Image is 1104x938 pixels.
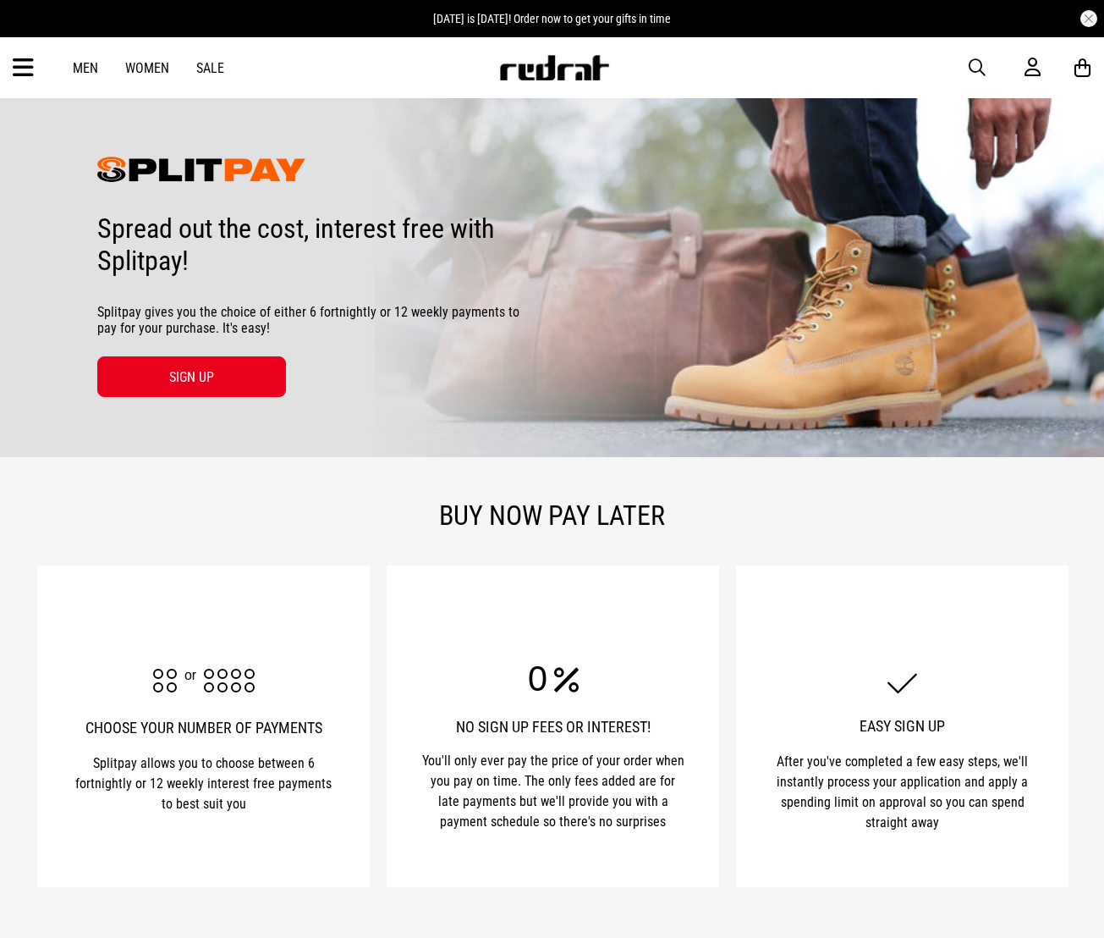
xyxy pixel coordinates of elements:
span: Splitpay gives you the choice of either 6 fortnightly or 12 weekly payments to pay for your purch... [97,304,520,336]
a: Men [73,60,98,76]
h3: CHOOSE YOUR NUMBER OF PAYMENTS [71,718,336,738]
img: zero.svg [528,656,579,698]
h3: Spread out the cost, interest free with Splitpay! [97,212,520,277]
a: SIGN UP [97,356,286,397]
img: multi.svg [153,667,255,692]
h2: BUY NOW PAY LATER [8,499,1096,532]
p: Splitpay allows you to choose between 6 fortnightly or 12 weekly interest free payments to best s... [71,753,336,814]
h3: NO SIGN UP FEES OR INTEREST! [420,718,685,736]
p: After you've completed a few easy steps, we'll instantly process your application and apply a spe... [770,752,1035,833]
span: [DATE] is [DATE]! Order now to get your gifts in time [433,12,671,25]
img: Redrat logo [498,55,610,80]
h3: EASY SIGN UP [770,716,1035,737]
p: You'll only ever pay the price of your order when you pay on time. The only fees added are for la... [420,751,685,832]
a: Sale [196,60,224,76]
a: Women [125,60,169,76]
